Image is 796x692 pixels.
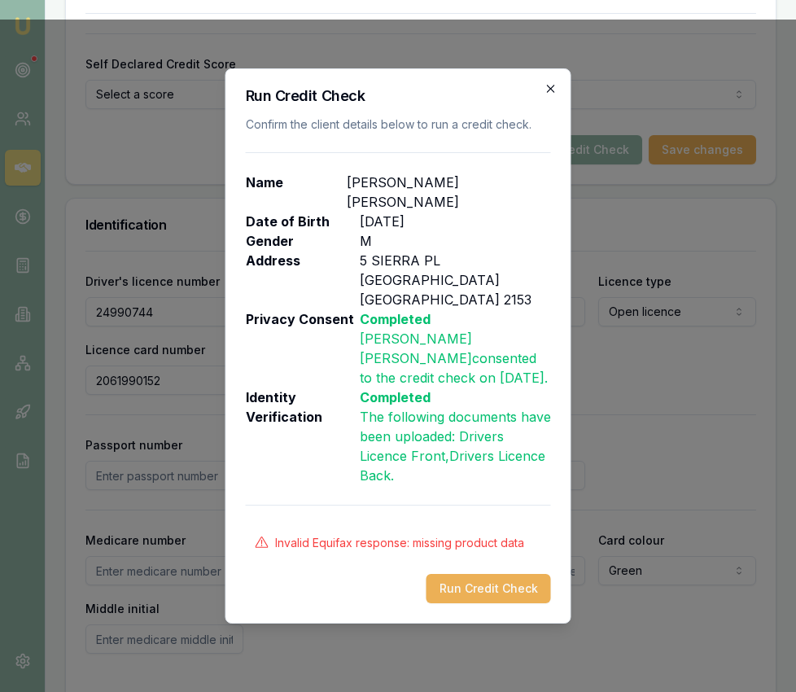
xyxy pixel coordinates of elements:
p: Gender [246,231,360,251]
p: Name [246,173,348,212]
p: Completed [360,388,551,407]
p: Completed [360,309,551,329]
p: The following documents have been uploaded: . [360,407,551,485]
p: 5 SIERRA PL [GEOGRAPHIC_DATA] [GEOGRAPHIC_DATA] 2153 [360,251,551,309]
span: , Drivers Licence Back [360,448,545,484]
p: Date of Birth [246,212,360,231]
p: M [360,231,372,251]
p: [PERSON_NAME] [PERSON_NAME] [347,173,550,212]
p: [PERSON_NAME] [PERSON_NAME] consented to the credit check on [DATE] . [360,329,551,388]
p: Invalid Equifax response: missing product data [275,535,524,551]
h2: Run Credit Check [246,89,551,103]
p: [DATE] [360,212,405,231]
p: Address [246,251,360,309]
button: Run Credit Check [426,574,551,603]
p: Confirm the client details below to run a credit check. [246,116,551,133]
p: Identity Verification [246,388,360,485]
p: Privacy Consent [246,309,360,388]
